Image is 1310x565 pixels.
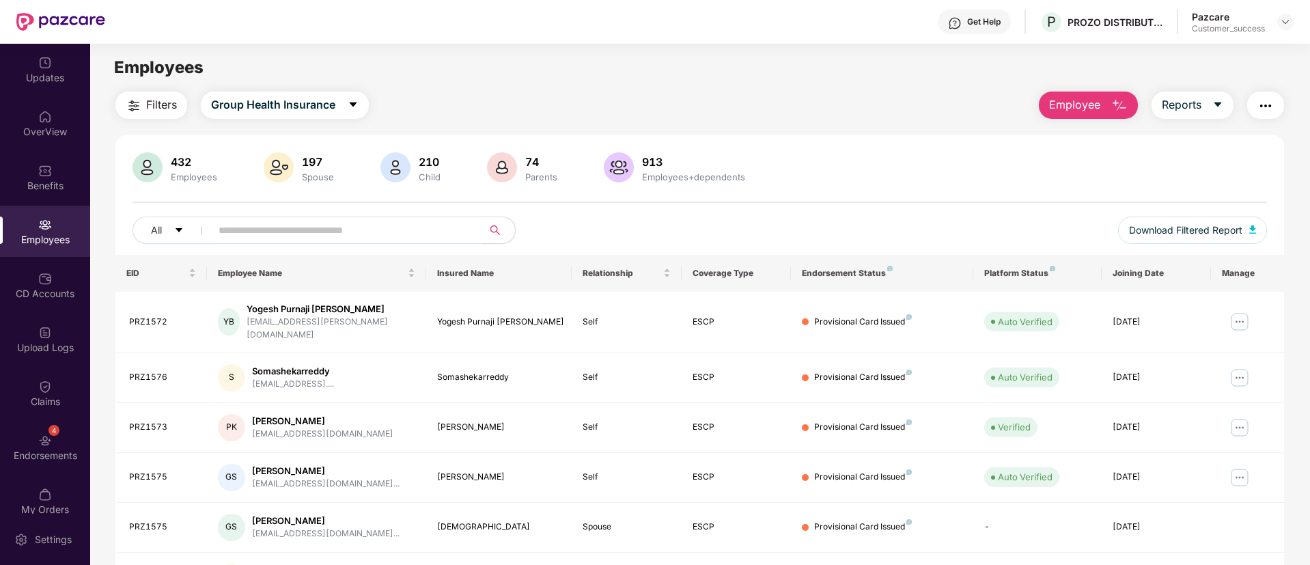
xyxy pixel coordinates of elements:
div: Endorsement Status [802,268,962,279]
img: svg+xml;base64,PHN2ZyB4bWxucz0iaHR0cDovL3d3dy53My5vcmcvMjAwMC9zdmciIHhtbG5zOnhsaW5rPSJodHRwOi8vd3... [133,152,163,182]
img: manageButton [1229,367,1251,389]
div: [EMAIL_ADDRESS].... [252,378,334,391]
div: Spouse [299,171,337,182]
img: svg+xml;base64,PHN2ZyB4bWxucz0iaHR0cDovL3d3dy53My5vcmcvMjAwMC9zdmciIHdpZHRoPSI4IiBoZWlnaHQ9IjgiIH... [906,314,912,320]
div: [PERSON_NAME] [252,514,400,527]
div: Self [583,371,670,384]
div: Somashekarreddy [252,365,334,378]
span: EID [126,268,186,279]
span: search [482,225,508,236]
div: Employees [168,171,220,182]
div: Child [416,171,443,182]
button: Employee [1039,92,1138,119]
div: [EMAIL_ADDRESS][DOMAIN_NAME] [252,428,393,441]
th: Coverage Type [682,255,791,292]
div: Provisional Card Issued [814,371,912,384]
img: svg+xml;base64,PHN2ZyB4bWxucz0iaHR0cDovL3d3dy53My5vcmcvMjAwMC9zdmciIHdpZHRoPSI4IiBoZWlnaHQ9IjgiIH... [906,519,912,525]
div: Somashekarreddy [437,371,561,384]
div: [DEMOGRAPHIC_DATA] [437,521,561,534]
img: svg+xml;base64,PHN2ZyBpZD0iVXBkYXRlZCIgeG1sbnM9Imh0dHA6Ly93d3cudzMub3JnLzIwMDAvc3ZnIiB3aWR0aD0iMj... [38,56,52,70]
div: PRZ1575 [129,471,196,484]
div: PRZ1576 [129,371,196,384]
div: Platform Status [984,268,1090,279]
img: svg+xml;base64,PHN2ZyBpZD0iU2V0dGluZy0yMHgyMCIgeG1sbnM9Imh0dHA6Ly93d3cudzMub3JnLzIwMDAvc3ZnIiB3aW... [14,533,28,547]
div: Parents [522,171,560,182]
button: search [482,217,516,244]
button: Group Health Insurancecaret-down [201,92,369,119]
span: caret-down [174,225,184,236]
span: Employee Name [218,268,405,279]
img: svg+xml;base64,PHN2ZyBpZD0iSGVscC0zMngzMiIgeG1sbnM9Imh0dHA6Ly93d3cudzMub3JnLzIwMDAvc3ZnIiB3aWR0aD... [948,16,962,30]
div: S [218,364,245,391]
div: Customer_success [1192,23,1265,34]
th: Employee Name [207,255,426,292]
span: Download Filtered Report [1129,223,1242,238]
img: svg+xml;base64,PHN2ZyB4bWxucz0iaHR0cDovL3d3dy53My5vcmcvMjAwMC9zdmciIHhtbG5zOnhsaW5rPSJodHRwOi8vd3... [1111,98,1128,114]
img: svg+xml;base64,PHN2ZyBpZD0iTXlfT3JkZXJzIiBkYXRhLW5hbWU9Ik15IE9yZGVycyIgeG1sbnM9Imh0dHA6Ly93d3cudz... [38,488,52,501]
img: svg+xml;base64,PHN2ZyB4bWxucz0iaHR0cDovL3d3dy53My5vcmcvMjAwMC9zdmciIHdpZHRoPSI4IiBoZWlnaHQ9IjgiIH... [906,469,912,475]
span: All [151,223,162,238]
img: svg+xml;base64,PHN2ZyBpZD0iQ2xhaW0iIHhtbG5zPSJodHRwOi8vd3d3LnczLm9yZy8yMDAwL3N2ZyIgd2lkdGg9IjIwIi... [38,380,52,394]
button: Download Filtered Report [1118,217,1267,244]
th: Joining Date [1102,255,1211,292]
div: ESCP [693,471,780,484]
div: 210 [416,155,443,169]
img: svg+xml;base64,PHN2ZyBpZD0iVXBsb2FkX0xvZ3MiIGRhdGEtbmFtZT0iVXBsb2FkIExvZ3MiIHhtbG5zPSJodHRwOi8vd3... [38,326,52,340]
img: svg+xml;base64,PHN2ZyB4bWxucz0iaHR0cDovL3d3dy53My5vcmcvMjAwMC9zdmciIHdpZHRoPSI4IiBoZWlnaHQ9IjgiIH... [906,419,912,425]
div: PRZ1572 [129,316,196,329]
div: Auto Verified [998,470,1053,484]
div: PK [218,414,245,441]
img: svg+xml;base64,PHN2ZyBpZD0iQmVuZWZpdHMiIHhtbG5zPSJodHRwOi8vd3d3LnczLm9yZy8yMDAwL3N2ZyIgd2lkdGg9Ij... [38,164,52,178]
img: svg+xml;base64,PHN2ZyBpZD0iRW1wbG95ZWVzIiB4bWxucz0iaHR0cDovL3d3dy53My5vcmcvMjAwMC9zdmciIHdpZHRoPS... [38,218,52,232]
img: svg+xml;base64,PHN2ZyB4bWxucz0iaHR0cDovL3d3dy53My5vcmcvMjAwMC9zdmciIHdpZHRoPSI4IiBoZWlnaHQ9IjgiIH... [906,370,912,375]
div: Self [583,421,670,434]
img: svg+xml;base64,PHN2ZyB4bWxucz0iaHR0cDovL3d3dy53My5vcmcvMjAwMC9zdmciIHdpZHRoPSIyNCIgaGVpZ2h0PSIyNC... [1257,98,1274,114]
img: svg+xml;base64,PHN2ZyBpZD0iRW5kb3JzZW1lbnRzIiB4bWxucz0iaHR0cDovL3d3dy53My5vcmcvMjAwMC9zdmciIHdpZH... [38,434,52,447]
div: 197 [299,155,337,169]
div: Spouse [583,521,670,534]
div: [DATE] [1113,316,1200,329]
img: svg+xml;base64,PHN2ZyB4bWxucz0iaHR0cDovL3d3dy53My5vcmcvMjAwMC9zdmciIHhtbG5zOnhsaW5rPSJodHRwOi8vd3... [380,152,410,182]
img: svg+xml;base64,PHN2ZyBpZD0iQ0RfQWNjb3VudHMiIGRhdGEtbmFtZT0iQ0QgQWNjb3VudHMiIHhtbG5zPSJodHRwOi8vd3... [38,272,52,286]
div: Settings [31,533,76,547]
span: P [1047,14,1056,30]
span: caret-down [1212,99,1223,111]
div: [PERSON_NAME] [437,471,561,484]
button: Allcaret-down [133,217,216,244]
div: [DATE] [1113,421,1200,434]
img: manageButton [1229,467,1251,488]
div: 432 [168,155,220,169]
div: Provisional Card Issued [814,421,912,434]
div: [EMAIL_ADDRESS][PERSON_NAME][DOMAIN_NAME] [247,316,415,342]
span: caret-down [348,99,359,111]
div: [PERSON_NAME] [252,465,400,478]
div: 74 [522,155,560,169]
img: svg+xml;base64,PHN2ZyBpZD0iRHJvcGRvd24tMzJ4MzIiIHhtbG5zPSJodHRwOi8vd3d3LnczLm9yZy8yMDAwL3N2ZyIgd2... [1280,16,1291,27]
div: Verified [998,420,1031,434]
img: svg+xml;base64,PHN2ZyB4bWxucz0iaHR0cDovL3d3dy53My5vcmcvMjAwMC9zdmciIHhtbG5zOnhsaW5rPSJodHRwOi8vd3... [604,152,634,182]
div: Pazcare [1192,10,1265,23]
img: New Pazcare Logo [16,13,105,31]
th: Insured Name [426,255,572,292]
span: Relationship [583,268,660,279]
div: PRZ1575 [129,521,196,534]
span: Filters [146,96,177,113]
div: Provisional Card Issued [814,316,912,329]
div: 4 [48,425,59,436]
div: 913 [639,155,748,169]
div: GS [218,464,245,491]
div: Self [583,471,670,484]
img: manageButton [1229,311,1251,333]
img: svg+xml;base64,PHN2ZyBpZD0iSG9tZSIgeG1sbnM9Imh0dHA6Ly93d3cudzMub3JnLzIwMDAvc3ZnIiB3aWR0aD0iMjAiIG... [38,110,52,124]
th: Manage [1211,255,1284,292]
button: Reportscaret-down [1152,92,1234,119]
div: [PERSON_NAME] [252,415,393,428]
th: EID [115,255,207,292]
div: ESCP [693,421,780,434]
div: ESCP [693,316,780,329]
span: Reports [1162,96,1201,113]
img: svg+xml;base64,PHN2ZyB4bWxucz0iaHR0cDovL3d3dy53My5vcmcvMjAwMC9zdmciIHdpZHRoPSI4IiBoZWlnaHQ9IjgiIH... [887,266,893,271]
span: Group Health Insurance [211,96,335,113]
div: YB [218,308,240,335]
div: [DATE] [1113,471,1200,484]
